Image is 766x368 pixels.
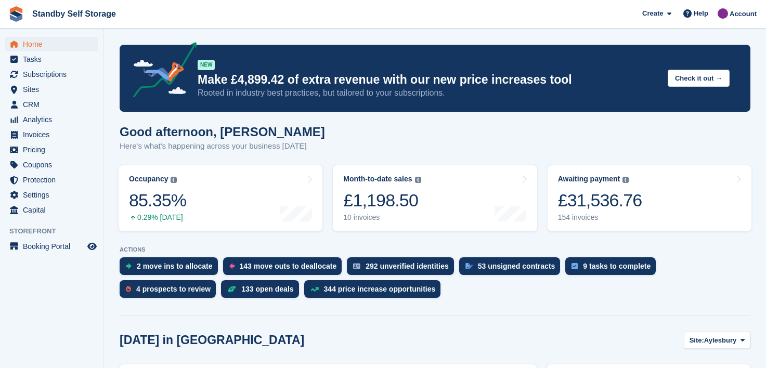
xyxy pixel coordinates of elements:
[23,97,85,112] span: CRM
[136,285,211,293] div: 4 prospects to review
[718,8,728,19] img: Sue Ford
[690,335,704,346] span: Site:
[333,165,537,231] a: Month-to-date sales £1,198.50 10 invoices
[704,335,736,346] span: Aylesbury
[129,175,168,183] div: Occupancy
[668,70,730,87] button: Check it out →
[343,190,421,211] div: £1,198.50
[5,112,98,127] a: menu
[558,175,620,183] div: Awaiting payment
[86,240,98,253] a: Preview store
[5,142,98,157] a: menu
[459,257,566,280] a: 53 unsigned contracts
[23,52,85,67] span: Tasks
[120,140,325,152] p: Here's what's happening across your business [DATE]
[120,125,325,139] h1: Good afternoon, [PERSON_NAME]
[310,287,319,292] img: price_increase_opportunities-93ffe204e8149a01c8c9dc8f82e8f89637d9d84a8eef4429ea346261dce0b2c0.svg
[583,262,651,270] div: 9 tasks to complete
[23,67,85,82] span: Subscriptions
[5,97,98,112] a: menu
[478,262,555,270] div: 53 unsigned contracts
[198,87,659,99] p: Rooted in industry best practices, but tailored to your subscriptions.
[347,257,459,280] a: 292 unverified identities
[23,239,85,254] span: Booking Portal
[223,257,347,280] a: 143 move outs to deallocate
[730,9,757,19] span: Account
[23,112,85,127] span: Analytics
[642,8,663,19] span: Create
[23,142,85,157] span: Pricing
[120,333,304,347] h2: [DATE] in [GEOGRAPHIC_DATA]
[366,262,449,270] div: 292 unverified identities
[23,203,85,217] span: Capital
[9,226,103,236] span: Storefront
[120,257,223,280] a: 2 move ins to allocate
[343,175,412,183] div: Month-to-date sales
[221,280,304,303] a: 133 open deals
[5,37,98,51] a: menu
[240,262,337,270] div: 143 move outs to deallocate
[353,263,360,269] img: verify_identity-adf6edd0f0f0b5bbfe63781bf79b02c33cf7c696d77639b501bdc392416b5a36.svg
[5,188,98,202] a: menu
[5,173,98,187] a: menu
[558,213,642,222] div: 154 invoices
[5,239,98,254] a: menu
[227,285,236,293] img: deal-1b604bf984904fb50ccaf53a9ad4b4a5d6e5aea283cecdc64d6e3604feb123c2.svg
[343,213,421,222] div: 10 invoices
[548,165,751,231] a: Awaiting payment £31,536.76 154 invoices
[129,213,186,222] div: 0.29% [DATE]
[622,177,629,183] img: icon-info-grey-7440780725fd019a000dd9b08b2336e03edf1995a4989e88bcd33f0948082b44.svg
[137,262,213,270] div: 2 move ins to allocate
[415,177,421,183] img: icon-info-grey-7440780725fd019a000dd9b08b2336e03edf1995a4989e88bcd33f0948082b44.svg
[198,72,659,87] p: Make £4,899.42 of extra revenue with our new price increases tool
[324,285,436,293] div: 344 price increase opportunities
[23,188,85,202] span: Settings
[229,263,235,269] img: move_outs_to_deallocate_icon-f764333ba52eb49d3ac5e1228854f67142a1ed5810a6f6cc68b1a99e826820c5.svg
[5,82,98,97] a: menu
[129,190,186,211] div: 85.35%
[120,280,221,303] a: 4 prospects to review
[126,286,131,292] img: prospect-51fa495bee0391a8d652442698ab0144808aea92771e9ea1ae160a38d050c398.svg
[198,60,215,70] div: NEW
[5,157,98,172] a: menu
[5,52,98,67] a: menu
[572,263,578,269] img: task-75834270c22a3079a89374b754ae025e5fb1db73e45f91037f5363f120a921f8.svg
[5,67,98,82] a: menu
[126,263,132,269] img: move_ins_to_allocate_icon-fdf77a2bb77ea45bf5b3d319d69a93e2d87916cf1d5bf7949dd705db3b84f3ca.svg
[684,332,750,349] button: Site: Aylesbury
[241,285,293,293] div: 133 open deals
[120,246,750,253] p: ACTIONS
[23,157,85,172] span: Coupons
[23,127,85,142] span: Invoices
[694,8,708,19] span: Help
[8,6,24,22] img: stora-icon-8386f47178a22dfd0bd8f6a31ec36ba5ce8667c1dd55bd0f319d3a0aa187defe.svg
[23,82,85,97] span: Sites
[304,280,446,303] a: 344 price increase opportunities
[565,257,661,280] a: 9 tasks to complete
[23,37,85,51] span: Home
[124,42,197,101] img: price-adjustments-announcement-icon-8257ccfd72463d97f412b2fc003d46551f7dbcb40ab6d574587a9cd5c0d94...
[5,203,98,217] a: menu
[558,190,642,211] div: £31,536.76
[171,177,177,183] img: icon-info-grey-7440780725fd019a000dd9b08b2336e03edf1995a4989e88bcd33f0948082b44.svg
[28,5,120,22] a: Standby Self Storage
[23,173,85,187] span: Protection
[119,165,322,231] a: Occupancy 85.35% 0.29% [DATE]
[5,127,98,142] a: menu
[465,263,473,269] img: contract_signature_icon-13c848040528278c33f63329250d36e43548de30e8caae1d1a13099fd9432cc5.svg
